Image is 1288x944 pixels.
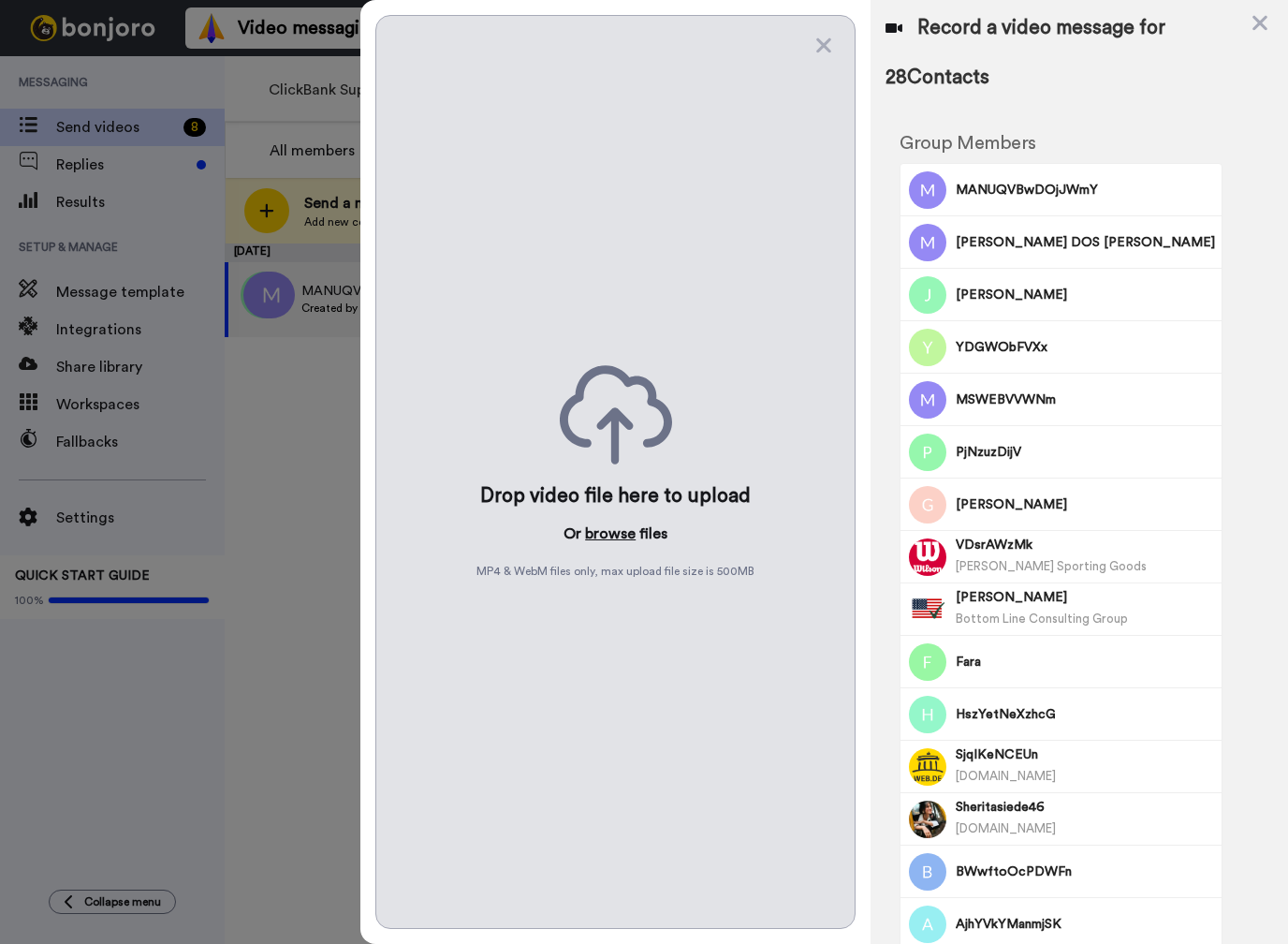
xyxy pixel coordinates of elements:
[909,381,946,419] img: Image of MSWEBVVWNm
[956,443,1215,462] span: PjNzuzDijV
[480,483,751,509] div: Drop video file here to upload
[563,523,667,545] p: Or files
[956,770,1056,782] span: [DOMAIN_NAME]
[956,612,1128,625] span: Bottom Line Consulting Group
[956,181,1215,199] span: MANUQVBwDOjJWmY
[476,564,754,579] span: MP4 & WebM files only, max upload file size is 500 MB
[909,276,946,314] img: Image of Johan
[956,798,1215,817] span: Sheritasiede46
[956,286,1215,304] span: [PERSON_NAME]
[909,434,946,471] img: Image of PjNzuzDijV
[909,801,946,838] img: Image of Sheritasiede46
[956,495,1215,514] span: [PERSON_NAME]
[909,591,946,628] img: Image of Lisa
[956,822,1056,834] span: [DOMAIN_NAME]
[909,171,946,209] img: Image of MANUQVBwDOjJWmY
[585,523,636,545] button: browse
[956,588,1215,607] span: [PERSON_NAME]
[956,560,1147,572] span: [PERSON_NAME] Sporting Goods
[956,233,1215,252] span: [PERSON_NAME] DOS [PERSON_NAME]
[956,653,1215,671] span: Fara
[909,853,946,891] img: Image of BWwftoOcPDWFn
[909,696,946,733] img: Image of HszYetNeXzhcG
[956,705,1215,724] span: HszYetNeXzhcG
[956,915,1215,934] span: AjhYVkYManmjSK
[909,906,946,943] img: Image of AjhYVkYManmjSK
[956,391,1215,409] span: MSWEBVVWNm
[909,486,946,524] img: Image of Garry
[900,133,1222,154] h2: Group Members
[909,538,946,576] img: Image of VDsrAWzMk
[956,745,1215,764] span: SjqIKeNCEUn
[909,748,946,786] img: Image of SjqIKeNCEUn
[956,338,1215,357] span: YDGWObFVXx
[956,863,1215,881] span: BWwftoOcPDWFn
[956,536,1215,554] span: VDsrAWzMk
[909,643,946,681] img: Image of Fara
[909,329,946,366] img: Image of YDGWObFVXx
[909,224,946,261] img: Image of MARIA MARCIA GONCALVES DOS SANTOS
